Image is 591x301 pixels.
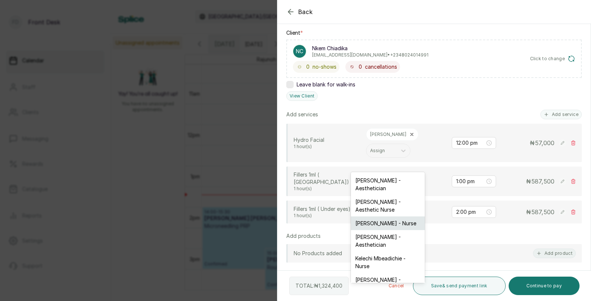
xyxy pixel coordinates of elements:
span: 0 [359,63,362,71]
div: [PERSON_NAME] - Aesthetician [351,273,425,294]
div: [PERSON_NAME] - Nurse [351,216,425,230]
p: [EMAIL_ADDRESS][DOMAIN_NAME] • +234 8024014991 [312,52,428,58]
span: 0 [306,63,310,71]
span: 587,500 [531,208,554,216]
span: cancellations [365,63,397,71]
p: Fillers 1ml ( [GEOGRAPHIC_DATA]) [294,171,360,186]
div: [PERSON_NAME] - Aesthetic Nurse [351,195,425,216]
p: 1 hour(s) [294,186,360,192]
button: View Client [286,91,318,101]
p: Hydro Facial [294,136,360,144]
p: NC [296,48,303,55]
p: ₦ [526,208,554,216]
button: Save& send payment link [413,277,506,295]
div: [PERSON_NAME] - Aesthetician [351,230,425,252]
span: Click to change [530,56,565,62]
button: Add service [540,110,582,119]
span: 587,500 [531,178,554,185]
p: 1 hour(s) [294,144,360,150]
button: Continue to pay [509,277,580,295]
label: Client [286,29,303,37]
p: [PERSON_NAME] [370,131,406,137]
div: [PERSON_NAME] - Aesthetician [351,174,425,195]
button: Add product [533,249,576,258]
p: ₦ [526,177,554,186]
span: Leave blank for walk-ins [297,81,355,88]
input: Select time [456,208,485,216]
p: Add products [286,232,321,240]
span: no-shows [312,63,337,71]
p: TOTAL: ₦ [295,282,342,290]
p: Nkem Chiadika [312,45,428,52]
p: 1 hour(s) [294,213,360,219]
button: Cancel [383,277,410,295]
p: ₦ [530,138,554,147]
input: Select time [456,177,485,185]
input: Select time [456,139,485,147]
button: Back [286,7,313,16]
span: 1,324,400 [318,283,342,289]
p: Add services [286,111,318,118]
p: Fillers 1ml ( Under eyes) [294,205,360,213]
button: Click to change [530,55,575,62]
span: 57,000 [535,139,554,147]
p: No Products added [294,250,342,257]
div: Kelechi Mbeadichie - Nurse [351,252,425,273]
span: Back [298,7,313,16]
